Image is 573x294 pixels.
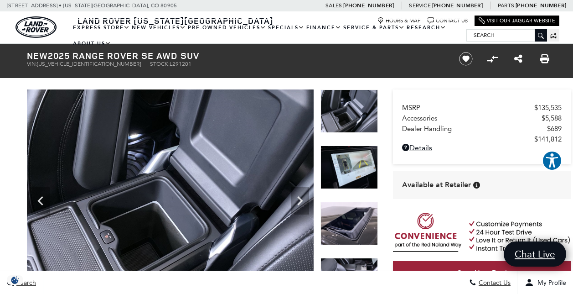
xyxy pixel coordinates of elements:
[27,51,444,61] h1: 2025 Range Rover SE AWD SUV
[150,61,170,67] span: Stock:
[377,17,421,24] a: Hours & Map
[72,20,131,36] a: EXPRESS STORE
[476,279,511,287] span: Contact Us
[320,202,378,245] img: New 2025 Hakuba Silver Land Rover SE image 27
[187,20,267,36] a: Pre-Owned Vehicles
[542,151,562,173] aside: Accessibility Help Desk
[15,16,57,38] img: Land Rover
[72,20,466,52] nav: Main Navigation
[428,17,468,24] a: Contact Us
[31,187,50,215] div: Previous
[406,20,447,36] a: Research
[456,52,476,66] button: Save vehicle
[479,17,555,24] a: Visit Our Jaguar Website
[320,146,378,189] img: New 2025 Hakuba Silver Land Rover SE image 26
[72,15,279,26] a: Land Rover [US_STATE][GEOGRAPHIC_DATA]
[15,16,57,38] a: land-rover
[516,2,566,9] a: [PHONE_NUMBER]
[37,61,141,67] span: [US_VEHICLE_IDENTIFICATION_NUMBER]
[393,261,571,285] a: Start Your Deal
[504,241,566,267] a: Chat Live
[305,20,342,36] a: Finance
[534,135,562,143] span: $141,812
[72,36,112,52] a: About Us
[402,114,542,122] span: Accessories
[457,268,507,277] span: Start Your Deal
[402,104,562,112] a: MSRP $135,535
[409,2,430,9] span: Service
[267,20,305,36] a: Specials
[5,275,26,285] img: Opt-Out Icon
[402,125,547,133] span: Dealer Handling
[5,275,26,285] section: Click to Open Cookie Consent Modal
[534,104,562,112] span: $135,535
[402,125,562,133] a: Dealer Handling $689
[170,61,191,67] span: L291201
[514,53,522,64] a: Share this New 2025 Range Rover SE AWD SUV
[540,53,549,64] a: Print this New 2025 Range Rover SE AWD SUV
[342,20,406,36] a: Service & Parts
[402,114,562,122] a: Accessories $5,588
[498,2,514,9] span: Parts
[27,61,37,67] span: VIN:
[534,279,566,287] span: My Profile
[320,89,378,133] img: New 2025 Hakuba Silver Land Rover SE image 25
[291,187,309,215] div: Next
[518,271,573,294] button: Open user profile menu
[27,49,48,62] strong: New
[542,114,562,122] span: $5,588
[432,2,483,9] a: [PHONE_NUMBER]
[485,52,499,66] button: Compare Vehicle
[402,104,534,112] span: MSRP
[343,2,394,9] a: [PHONE_NUMBER]
[131,20,187,36] a: New Vehicles
[473,182,480,189] div: Vehicle is in stock and ready for immediate delivery. Due to demand, availability is subject to c...
[510,248,560,260] span: Chat Live
[7,2,177,9] a: [STREET_ADDRESS] • [US_STATE][GEOGRAPHIC_DATA], CO 80905
[542,151,562,171] button: Explore your accessibility options
[402,135,562,143] a: $141,812
[77,15,274,26] span: Land Rover [US_STATE][GEOGRAPHIC_DATA]
[402,143,562,152] a: Details
[547,125,562,133] span: $689
[402,180,471,190] span: Available at Retailer
[467,30,547,41] input: Search
[325,2,342,9] span: Sales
